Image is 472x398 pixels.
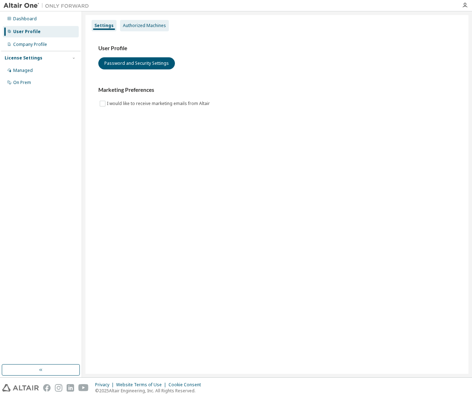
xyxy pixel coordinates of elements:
[13,68,33,73] div: Managed
[13,80,31,85] div: On Prem
[43,384,51,392] img: facebook.svg
[98,57,175,69] button: Password and Security Settings
[67,384,74,392] img: linkedin.svg
[2,384,39,392] img: altair_logo.svg
[123,23,166,28] div: Authorized Machines
[94,23,114,28] div: Settings
[168,382,205,388] div: Cookie Consent
[98,45,456,52] h3: User Profile
[55,384,62,392] img: instagram.svg
[5,55,42,61] div: License Settings
[98,87,456,94] h3: Marketing Preferences
[13,42,47,47] div: Company Profile
[13,29,41,35] div: User Profile
[95,388,205,394] p: © 2025 Altair Engineering, Inc. All Rights Reserved.
[95,382,116,388] div: Privacy
[13,16,37,22] div: Dashboard
[116,382,168,388] div: Website Terms of Use
[107,99,211,108] label: I would like to receive marketing emails from Altair
[78,384,89,392] img: youtube.svg
[4,2,93,9] img: Altair One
